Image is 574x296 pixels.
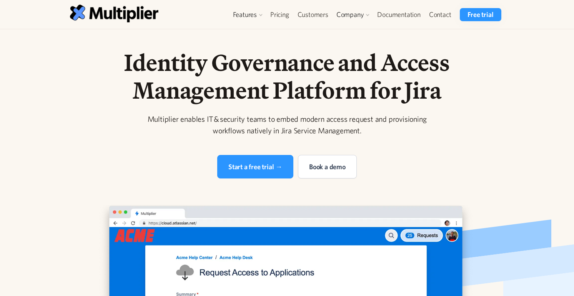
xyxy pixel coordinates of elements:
div: Company [336,10,364,19]
a: Customers [293,8,333,21]
a: Pricing [266,8,293,21]
div: Start a free trial → [228,161,282,172]
div: Company [333,8,373,21]
h1: Identity Governance and Access Management Platform for Jira [90,49,484,104]
a: Contact [425,8,456,21]
a: Book a demo [298,155,357,178]
a: Free trial [460,8,501,21]
a: Start a free trial → [217,155,293,178]
div: Book a demo [309,161,346,172]
div: Features [233,10,257,19]
div: Features [229,8,266,21]
div: Multiplier enables IT & security teams to embed modern access request and provisioning workflows ... [140,113,435,136]
a: Documentation [373,8,424,21]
